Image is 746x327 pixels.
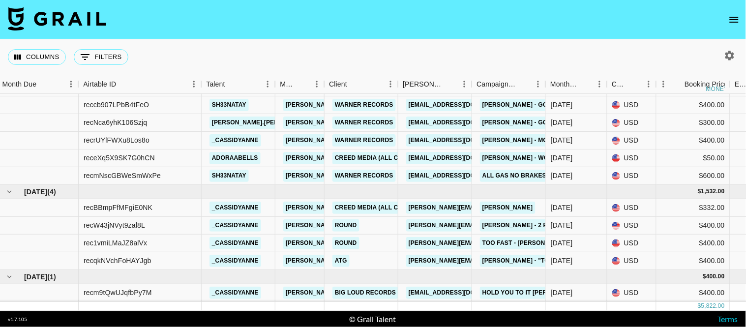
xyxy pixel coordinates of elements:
div: $50.00 [656,149,730,167]
div: 1,532.00 [701,188,725,196]
div: recBBmpFfMFgiE0NK [84,203,152,213]
a: [PERSON_NAME] [480,202,536,214]
div: [PERSON_NAME] [403,75,443,94]
div: Jun '25 [551,118,573,128]
a: _cassidyanne [209,287,261,299]
div: Month Due [545,75,607,94]
button: Menu [383,77,398,91]
div: USD [607,217,656,235]
div: Jul '25 [551,221,573,231]
div: $400.00 [656,96,730,114]
div: Month Due [2,75,36,94]
div: USD [607,96,656,114]
a: Round [332,219,359,232]
div: USD [607,167,656,185]
div: Jun '25 [551,171,573,181]
a: [PERSON_NAME][EMAIL_ADDRESS][PERSON_NAME][DOMAIN_NAME] [283,99,494,111]
a: [PERSON_NAME][EMAIL_ADDRESS][PERSON_NAME][DOMAIN_NAME] [283,237,494,249]
a: [EMAIL_ADDRESS][DOMAIN_NAME] [406,152,516,164]
div: Jul '25 [551,238,573,248]
div: USD [607,252,656,270]
button: Select columns [8,49,66,65]
a: Big Loud Records [332,287,398,299]
div: Month Due [550,75,578,94]
button: Menu [531,77,545,91]
a: [PERSON_NAME] - God Went Crazy [480,99,597,111]
a: [PERSON_NAME] - 2 pair [480,219,560,232]
a: Round [332,237,359,249]
a: [EMAIL_ADDRESS][DOMAIN_NAME] [406,81,516,93]
div: reccb907LPbB4tFeO [84,100,149,110]
button: hide children [2,185,16,199]
div: Booking Price [685,75,728,94]
button: Menu [260,77,275,91]
a: Warner Records [332,134,396,147]
a: [PERSON_NAME][EMAIL_ADDRESS][PERSON_NAME][DOMAIN_NAME] [283,219,494,232]
span: [DATE] [24,272,47,282]
div: $600.00 [656,167,730,185]
a: sh33natay [209,99,249,111]
div: $400.00 [656,284,730,302]
a: [PERSON_NAME][EMAIL_ADDRESS][DOMAIN_NAME] [406,255,567,267]
span: [DATE] [24,187,47,197]
a: All Gas No Brakes [PERSON_NAME] & BigXthaPlug [480,170,653,182]
div: USD [607,199,656,217]
div: 5,822.00 [701,302,725,310]
button: Menu [656,77,671,91]
button: Menu [63,77,78,91]
a: [PERSON_NAME] - God Went Crazy [480,81,597,93]
img: Grail Talent [8,7,106,30]
div: recNca6yhK106Szjq [84,118,147,128]
a: [PERSON_NAME][EMAIL_ADDRESS][PERSON_NAME][DOMAIN_NAME] [283,170,494,182]
div: receXq5X9SK7G0hCN [84,153,155,163]
a: _cassidyanne [209,202,261,214]
button: Menu [186,77,201,91]
button: Sort [578,77,592,91]
div: Campaign (Type) [472,75,545,94]
a: Warner Records [332,117,396,129]
div: rec1vmiLMaJZ8alVx [84,238,147,248]
div: Jun '25 [551,100,573,110]
div: Talent [206,75,225,94]
div: Currency [607,75,656,94]
button: Menu [309,77,324,91]
a: Creed Media (All Campaigns) [332,152,435,164]
a: Hold You To It [PERSON_NAME]™️ [480,287,593,299]
a: [PERSON_NAME][EMAIL_ADDRESS][PERSON_NAME][DOMAIN_NAME] [283,117,494,129]
div: 400.00 [706,273,725,281]
div: Client [324,75,398,94]
div: recm9tQwUJqfbPy7M [84,288,152,298]
a: Terms [718,314,738,324]
button: Sort [671,77,685,91]
a: [PERSON_NAME][EMAIL_ADDRESS][PERSON_NAME][DOMAIN_NAME] [283,287,494,299]
div: v 1.7.105 [8,316,27,323]
a: [EMAIL_ADDRESS][DOMAIN_NAME] [406,117,516,129]
div: $ [703,273,707,281]
a: sh33natay [209,81,249,93]
button: Sort [517,77,531,91]
div: Airtable ID [78,75,201,94]
a: [PERSON_NAME][EMAIL_ADDRESS][DOMAIN_NAME] [406,237,567,249]
button: Sort [225,77,239,91]
button: Sort [443,77,457,91]
div: Manager [275,75,324,94]
div: $400.00 [656,252,730,270]
div: Sep '25 [551,288,573,298]
a: ATG [332,255,350,267]
div: $ [698,302,701,310]
a: [PERSON_NAME][EMAIL_ADDRESS][DOMAIN_NAME] [406,219,567,232]
a: [PERSON_NAME] - God Went Crazy [480,117,597,129]
div: recW43jNVyt9zal8L [84,221,145,231]
div: Jun '25 [551,136,573,146]
button: hide children [2,270,16,284]
div: $ [698,188,701,196]
div: $400.00 [656,132,730,149]
a: Too Fast - [PERSON_NAME] [480,237,571,249]
a: [EMAIL_ADDRESS][DOMAIN_NAME] [406,287,516,299]
div: USD [607,149,656,167]
div: Jul '25 [551,256,573,266]
div: Jul '25 [551,203,573,213]
div: Client [329,75,347,94]
div: USD [607,235,656,252]
div: recqkNVchFoHAYJgb [84,256,151,266]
